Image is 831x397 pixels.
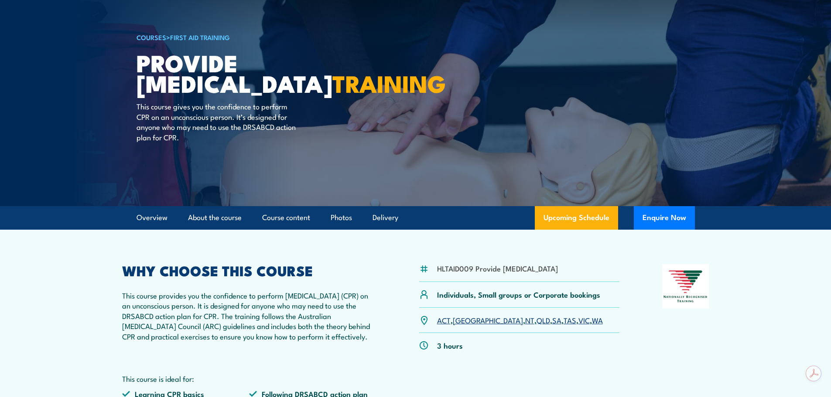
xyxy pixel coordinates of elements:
p: This course provides you the confidence to perform [MEDICAL_DATA] (CPR) on an unconscious person.... [122,290,377,341]
a: Upcoming Schedule [535,206,618,230]
h2: WHY CHOOSE THIS COURSE [122,264,377,276]
a: VIC [578,315,590,325]
a: QLD [537,315,550,325]
p: This course gives you the confidence to perform CPR on an unconscious person. It’s designed for a... [137,101,296,142]
a: Overview [137,206,168,229]
li: HLTAID009 Provide [MEDICAL_DATA] [437,263,558,273]
a: Delivery [373,206,398,229]
h1: Provide [MEDICAL_DATA] [137,52,352,93]
a: Photos [331,206,352,229]
p: 3 hours [437,340,463,350]
img: Nationally Recognised Training logo. [662,264,709,309]
a: ACT [437,315,451,325]
p: Individuals, Small groups or Corporate bookings [437,289,600,299]
a: First Aid Training [170,32,230,42]
a: About the course [188,206,242,229]
strong: TRAINING [332,64,446,101]
h6: > [137,32,352,42]
a: SA [552,315,561,325]
p: This course is ideal for: [122,373,377,383]
a: NT [525,315,534,325]
a: [GEOGRAPHIC_DATA] [453,315,523,325]
p: , , , , , , , [437,315,603,325]
a: TAS [564,315,576,325]
button: Enquire Now [634,206,695,230]
a: Course content [262,206,310,229]
a: WA [592,315,603,325]
a: COURSES [137,32,166,42]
